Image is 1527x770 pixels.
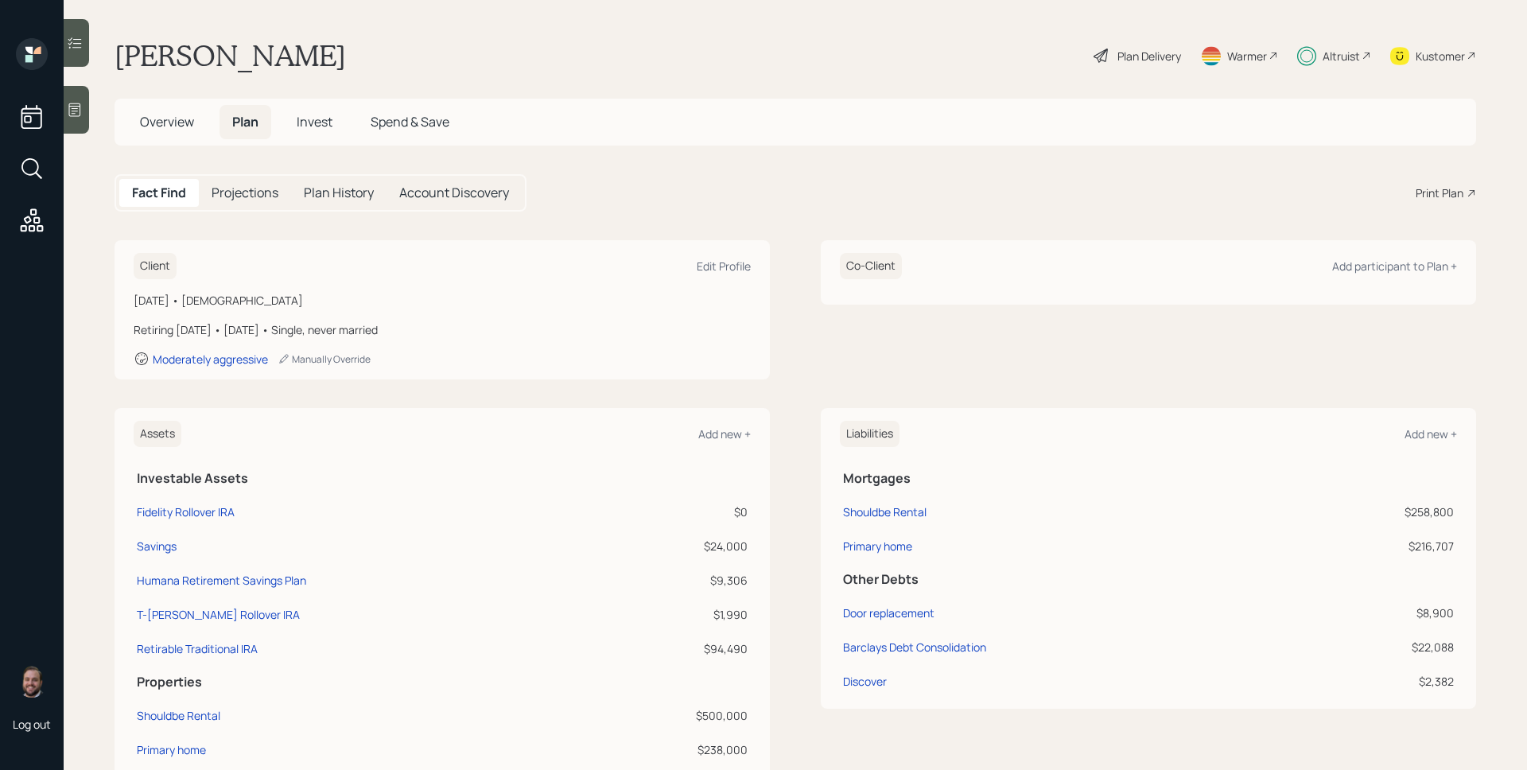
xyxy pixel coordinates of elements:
div: Primary home [137,741,206,758]
span: Spend & Save [371,113,449,130]
div: $9,306 [600,572,748,589]
div: $0 [600,504,748,520]
h5: Fact Find [132,185,186,200]
div: Savings [137,538,177,554]
div: Retiring [DATE] • [DATE] • Single, never married [134,321,751,338]
div: Retirable Traditional IRA [137,640,258,657]
div: Warmer [1227,48,1267,64]
h5: Other Debts [843,572,1454,587]
h5: Investable Assets [137,471,748,486]
h5: Plan History [304,185,374,200]
h5: Mortgages [843,471,1454,486]
div: Moderately aggressive [153,352,268,367]
div: Kustomer [1416,48,1465,64]
div: Shouldbe Rental [137,707,220,724]
div: $238,000 [600,741,748,758]
div: Add participant to Plan + [1332,259,1457,274]
div: $2,382 [1292,673,1454,690]
div: Plan Delivery [1117,48,1181,64]
h6: Client [134,253,177,279]
div: Barclays Debt Consolidation [843,639,986,655]
div: $258,800 [1292,504,1454,520]
div: Altruist [1323,48,1360,64]
div: [DATE] • [DEMOGRAPHIC_DATA] [134,292,751,309]
div: Add new + [698,426,751,441]
h6: Co-Client [840,253,902,279]
h5: Projections [212,185,278,200]
div: Primary home [843,538,912,554]
div: $94,490 [600,640,748,657]
h6: Liabilities [840,421,899,447]
div: $1,990 [600,606,748,623]
div: Discover [843,673,887,690]
span: Plan [232,113,258,130]
div: Manually Override [278,352,371,366]
div: Print Plan [1416,185,1463,201]
div: Add new + [1405,426,1457,441]
div: Log out [13,717,51,732]
h1: [PERSON_NAME] [115,38,346,73]
div: Humana Retirement Savings Plan [137,572,306,589]
div: $216,707 [1292,538,1454,554]
div: Edit Profile [697,259,751,274]
span: Overview [140,113,194,130]
h6: Assets [134,421,181,447]
img: james-distasi-headshot.png [16,666,48,698]
div: T-[PERSON_NAME] Rollover IRA [137,606,300,623]
h5: Account Discovery [399,185,509,200]
div: $24,000 [600,538,748,554]
div: $22,088 [1292,639,1454,655]
h5: Properties [137,675,748,690]
div: Door replacement [843,605,934,621]
div: Fidelity Rollover IRA [137,504,235,520]
div: $500,000 [600,707,748,724]
div: $8,900 [1292,605,1454,621]
div: Shouldbe Rental [843,504,927,520]
span: Invest [297,113,332,130]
